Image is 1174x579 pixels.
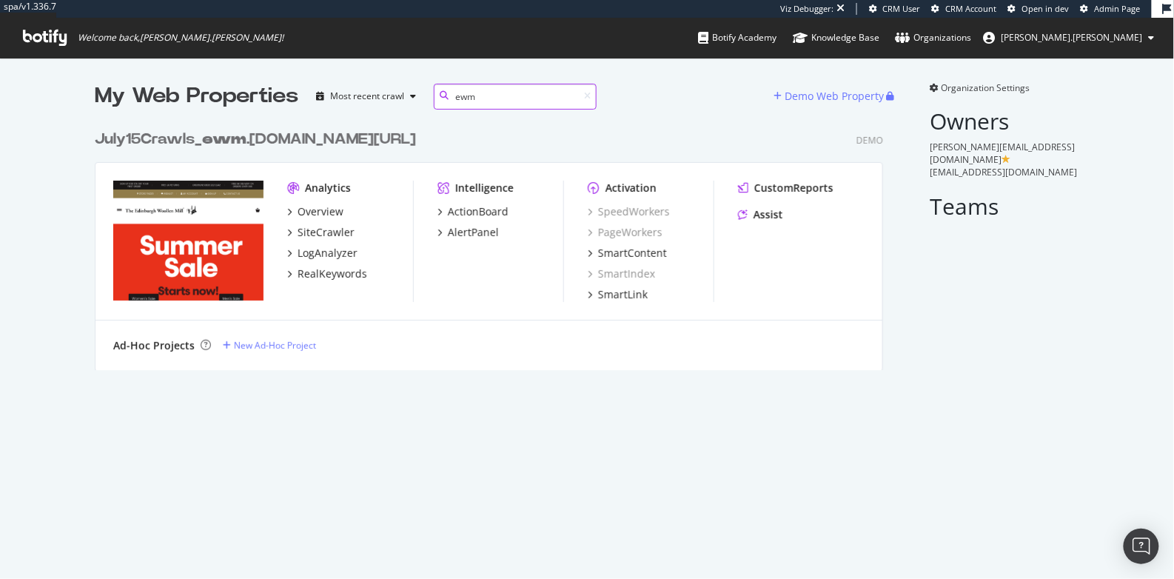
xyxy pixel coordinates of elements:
[869,3,921,15] a: CRM User
[754,207,783,222] div: Assist
[774,90,887,102] a: Demo Web Property
[310,84,422,108] button: Most recent crawl
[95,129,416,150] div: July15Crawls_ .[DOMAIN_NAME][URL]
[95,129,422,150] a: July15Crawls_ewm.[DOMAIN_NAME][URL]
[330,92,404,101] div: Most recent crawl
[1124,529,1159,564] div: Open Intercom Messenger
[298,246,358,261] div: LogAnalyzer
[896,30,972,45] div: Organizations
[588,225,663,240] a: PageWorkers
[738,207,783,222] a: Assist
[942,81,1030,94] span: Organization Settings
[1022,3,1070,14] span: Open in dev
[932,3,997,15] a: CRM Account
[113,181,264,301] img: July15Crawls_ewm.co.uk/_bbl
[598,287,648,302] div: SmartLink
[930,166,1078,178] span: [EMAIL_ADDRESS][DOMAIN_NAME]
[305,181,351,195] div: Analytics
[95,111,895,370] div: grid
[95,81,298,111] div: My Web Properties
[588,246,667,261] a: SmartContent
[78,32,284,44] span: Welcome back, [PERSON_NAME].[PERSON_NAME] !
[780,3,833,15] div: Viz Debugger:
[698,30,776,45] div: Botify Academy
[785,89,884,104] div: Demo Web Property
[448,225,499,240] div: AlertPanel
[1002,31,1143,44] span: emma.mcgillis
[223,339,316,352] a: New Ad-Hoc Project
[793,30,879,45] div: Knowledge Base
[298,204,343,219] div: Overview
[287,204,343,219] a: Overview
[793,18,879,58] a: Knowledge Base
[930,141,1076,166] span: [PERSON_NAME][EMAIL_ADDRESS][DOMAIN_NAME]
[606,181,657,195] div: Activation
[930,194,1079,218] h2: Teams
[588,204,670,219] a: SpeedWorkers
[434,84,597,110] input: Search
[946,3,997,14] span: CRM Account
[455,181,514,195] div: Intelligence
[298,267,367,281] div: RealKeywords
[113,338,195,353] div: Ad-Hoc Projects
[1081,3,1141,15] a: Admin Page
[883,3,921,14] span: CRM User
[298,225,355,240] div: SiteCrawler
[972,26,1167,50] button: [PERSON_NAME].[PERSON_NAME]
[738,181,833,195] a: CustomReports
[856,134,883,147] div: Demo
[287,246,358,261] a: LogAnalyzer
[1095,3,1141,14] span: Admin Page
[930,109,1079,133] h2: Owners
[598,246,667,261] div: SmartContent
[1008,3,1070,15] a: Open in dev
[754,181,833,195] div: CustomReports
[588,267,655,281] a: SmartIndex
[896,18,972,58] a: Organizations
[287,225,355,240] a: SiteCrawler
[448,204,509,219] div: ActionBoard
[698,18,776,58] a: Botify Academy
[437,225,499,240] a: AlertPanel
[437,204,509,219] a: ActionBoard
[287,267,367,281] a: RealKeywords
[588,287,648,302] a: SmartLink
[234,339,316,352] div: New Ad-Hoc Project
[202,132,246,147] b: ewm
[774,84,887,108] button: Demo Web Property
